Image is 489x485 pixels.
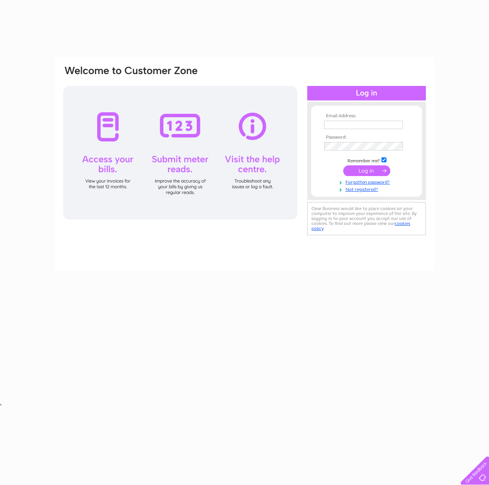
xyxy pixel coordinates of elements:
input: Submit [343,165,390,176]
td: Remember me? [322,156,411,164]
a: cookies policy [311,221,410,231]
div: Clear Business would like to place cookies on your computer to improve your experience of the sit... [307,202,426,235]
a: Not registered? [324,185,411,192]
a: Forgotten password? [324,178,411,185]
th: Email Address: [322,113,411,119]
th: Password: [322,135,411,140]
